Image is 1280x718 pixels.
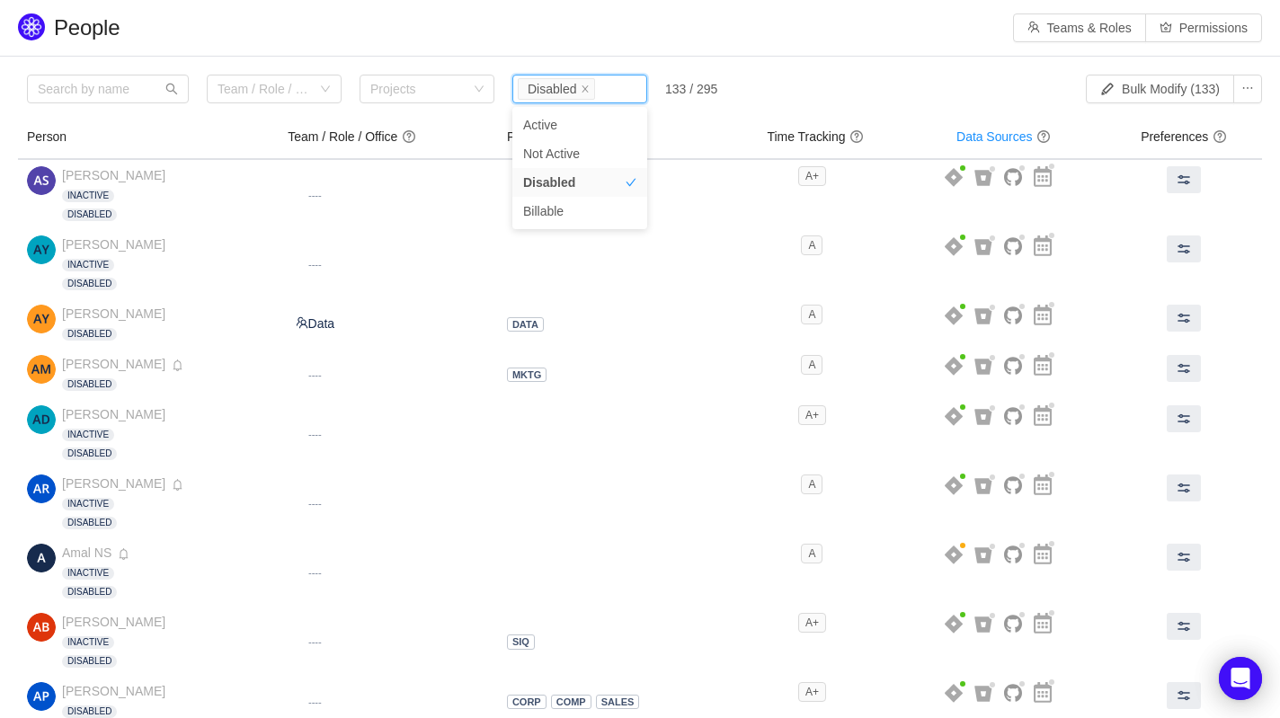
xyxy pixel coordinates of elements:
[801,235,822,255] span: A
[308,259,322,270] small: ----
[62,237,165,252] span: [PERSON_NAME]
[62,306,165,321] span: [PERSON_NAME]
[296,316,308,329] i: icon: team
[54,14,311,41] h1: People
[556,696,586,707] span: COMP
[512,636,529,647] span: SIQ
[62,378,117,391] aui-badge: Disabled
[1145,13,1262,42] button: icon: crownPermissions
[27,405,56,434] img: 52c72c40d56bc5c441048914618a18ef
[27,613,56,642] img: d00e1e2c75bfee657c3881d1ceaa51de
[1013,13,1146,42] button: icon: teamTeams & Roles
[118,548,129,560] i: icon: bell
[62,517,117,529] aui-badge: Disabled
[512,696,541,707] span: CORP
[27,544,56,572] img: d317ddf9d2424d2e83080d8335100dbf
[62,168,165,182] span: [PERSON_NAME]
[62,429,114,441] aui-badge: Inactive
[62,328,117,341] aui-badge: Disabled
[370,80,467,98] div: Projects
[62,190,114,202] aui-badge: Inactive
[798,613,826,633] span: A+
[308,636,322,647] small: ----
[1036,129,1051,144] span: question
[1141,129,1227,144] span: Preferences
[62,655,117,668] aui-badge: Disabled
[1233,75,1262,103] button: icon: ellipsis
[523,175,575,190] span: Disabled
[512,319,538,330] span: DATA
[601,696,635,707] span: SALES
[18,13,45,40] img: Quantify
[62,684,165,698] span: [PERSON_NAME]
[27,235,56,264] img: 1f6256f74494eca5d6f6c80b61dfcac8
[62,586,117,598] aui-badge: Disabled
[523,146,580,161] span: Not Active
[27,355,56,384] img: 340b925dd815f1b0ee52e6f1fc38f6a5
[474,84,484,96] i: icon: down
[308,429,322,439] small: ----
[172,359,183,371] i: icon: bell
[801,544,822,563] span: A
[308,190,322,200] small: ----
[801,355,822,375] span: A
[801,305,822,324] span: A
[62,259,114,271] aui-badge: Inactive
[626,120,636,130] i: icon: check
[62,476,165,491] span: [PERSON_NAME]
[528,82,576,96] span: Disabled
[172,479,183,491] i: icon: bell
[62,208,117,221] aui-badge: Disabled
[512,369,541,380] span: MKTG
[27,75,189,103] input: Search by name
[1086,75,1234,103] button: Bulk Modify (133)
[581,84,590,95] i: icon: close
[798,405,826,425] span: A+
[27,682,56,711] img: a241177c2d311d7ec7560ea334dfda33
[308,567,322,578] small: ----
[27,128,270,146] h4: Person
[308,369,322,380] small: ----
[62,705,117,718] aui-badge: Disabled
[1219,657,1262,700] div: Open Intercom Messenger
[798,682,826,702] span: A+
[956,129,1032,144] a: Data Sources
[62,407,165,421] span: [PERSON_NAME]
[320,84,331,96] i: icon: down
[296,316,335,331] span: Data
[626,177,636,188] i: icon: check
[165,83,178,95] i: icon: search
[626,206,636,217] i: icon: check
[27,305,56,333] img: bf6661f13df21879eb27cd06ddb4dd06
[739,128,893,146] h4: Time Tracking
[62,278,117,290] aui-badge: Disabled
[308,696,322,707] small: ----
[62,498,114,510] aui-badge: Inactive
[62,448,117,460] aui-badge: Disabled
[62,357,165,371] span: [PERSON_NAME]
[512,111,647,139] li: Active
[1213,129,1227,144] span: question
[801,474,822,494] span: A
[402,129,416,144] span: question
[62,636,114,649] aui-badge: Inactive
[27,474,56,503] img: 661d8441d48d8133d96b8a64bc75c3de
[523,204,564,218] span: Billable
[288,128,489,146] h4: Team / Role / Office
[798,166,826,186] span: A+
[62,567,114,580] aui-badge: Inactive
[218,80,311,98] div: Team / Role / Office
[62,545,111,560] span: Amal NS
[27,166,56,195] img: 1d24fdcad5425b22ee8288566007ec56
[665,82,717,96] div: 133 / 295
[626,148,636,159] i: icon: check
[507,129,637,144] span: Project Participation
[308,498,322,509] small: ----
[62,615,165,629] span: [PERSON_NAME]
